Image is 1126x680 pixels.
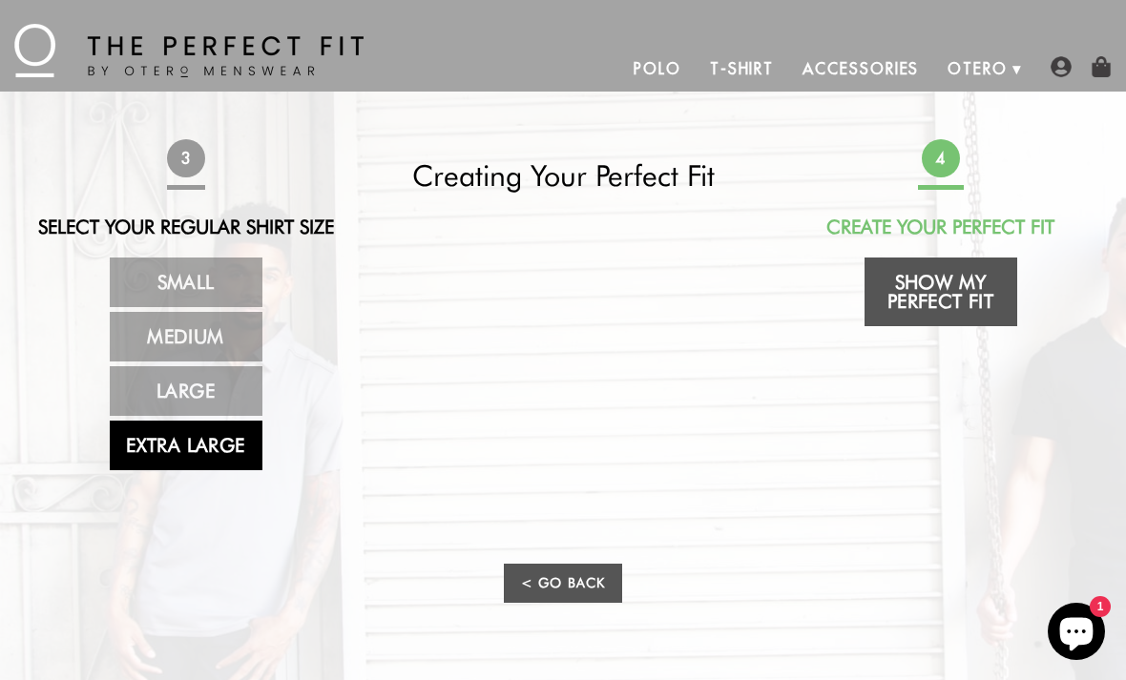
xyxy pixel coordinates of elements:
[110,421,262,470] a: Extra Large
[696,46,788,92] a: T-Shirt
[788,46,933,92] a: Accessories
[865,258,1017,326] a: Show My Perfect Fit
[504,564,622,603] a: < Go Back
[1042,603,1111,665] inbox-online-store-chat: Shopify online store chat
[933,46,1022,92] a: Otero
[14,24,364,77] img: The Perfect Fit - by Otero Menswear - Logo
[779,216,1102,238] h2: Create Your Perfect Fit
[921,139,959,177] span: 4
[110,366,262,416] a: Large
[110,312,262,361] a: Medium
[166,139,204,177] span: 3
[1051,56,1072,77] img: user-account-icon.png
[110,258,262,307] a: Small
[402,158,725,193] h2: Creating Your Perfect Fit
[24,216,347,238] h2: Select Your Regular Shirt Size
[619,46,696,92] a: Polo
[1091,56,1112,77] img: shopping-bag-icon.png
